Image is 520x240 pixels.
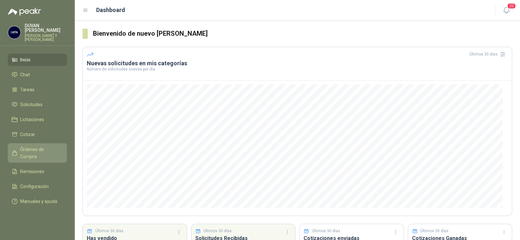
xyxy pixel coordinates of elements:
span: Inicio [20,56,31,63]
a: Tareas [8,83,67,96]
img: Logo peakr [8,8,41,16]
p: Últimos 30 días [312,228,340,234]
p: [PERSON_NAME] Y [PERSON_NAME] [25,34,67,42]
span: Tareas [20,86,34,93]
h3: Bienvenido de nuevo [PERSON_NAME] [93,29,512,39]
span: 20 [507,3,516,9]
span: Manuales y ayuda [20,198,57,205]
a: Órdenes de Compra [8,143,67,163]
button: 20 [500,5,512,16]
p: DUVAN [PERSON_NAME] [25,23,67,32]
img: Company Logo [8,26,20,39]
p: Número de solicitudes nuevas por día [87,67,508,71]
span: Remisiones [20,168,44,175]
a: Configuración [8,180,67,193]
span: Configuración [20,183,49,190]
a: Licitaciones [8,113,67,126]
span: Cotizar [20,131,35,138]
div: Últimos 30 días [469,49,508,59]
h1: Dashboard [96,6,125,15]
a: Chat [8,69,67,81]
p: Últimos 30 días [203,228,232,234]
p: Últimos 30 días [420,228,448,234]
span: Chat [20,71,30,78]
a: Cotizar [8,128,67,141]
a: Manuales y ayuda [8,195,67,208]
span: Solicitudes [20,101,43,108]
a: Solicitudes [8,98,67,111]
span: Órdenes de Compra [20,146,61,160]
p: Últimos 30 días [95,228,123,234]
span: Licitaciones [20,116,44,123]
a: Inicio [8,54,67,66]
a: Remisiones [8,165,67,178]
h3: Nuevas solicitudes en mis categorías [87,59,508,67]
